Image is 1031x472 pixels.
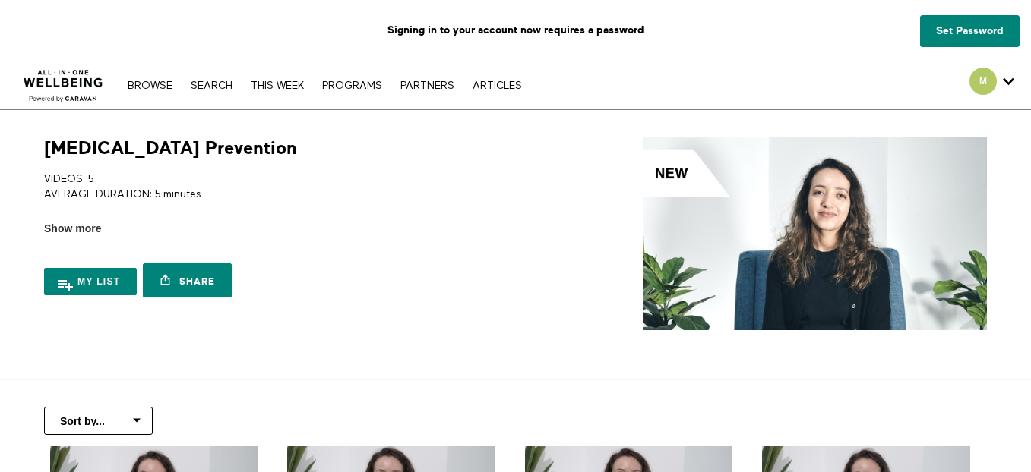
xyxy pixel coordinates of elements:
[120,77,529,93] nav: Primary
[243,80,312,91] a: THIS WEEK
[143,263,231,297] a: Share
[183,80,240,91] a: Search
[465,80,530,91] a: ARTICLES
[44,268,137,295] button: My list
[44,221,101,237] span: Show more
[17,58,109,104] img: CARAVAN
[44,137,297,160] h1: [MEDICAL_DATA] Prevention
[315,80,390,91] a: PROGRAMS
[11,11,1020,49] p: Signing in to your account now requires a password
[120,80,180,91] a: Browse
[958,61,1026,109] div: Secondary
[44,171,510,203] p: VIDEOS: 5 AVERAGE DURATION: 5 minutes
[393,80,462,91] a: PARTNERS
[643,137,987,330] img: Skin Cancer Prevention
[920,15,1020,47] a: Set Password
